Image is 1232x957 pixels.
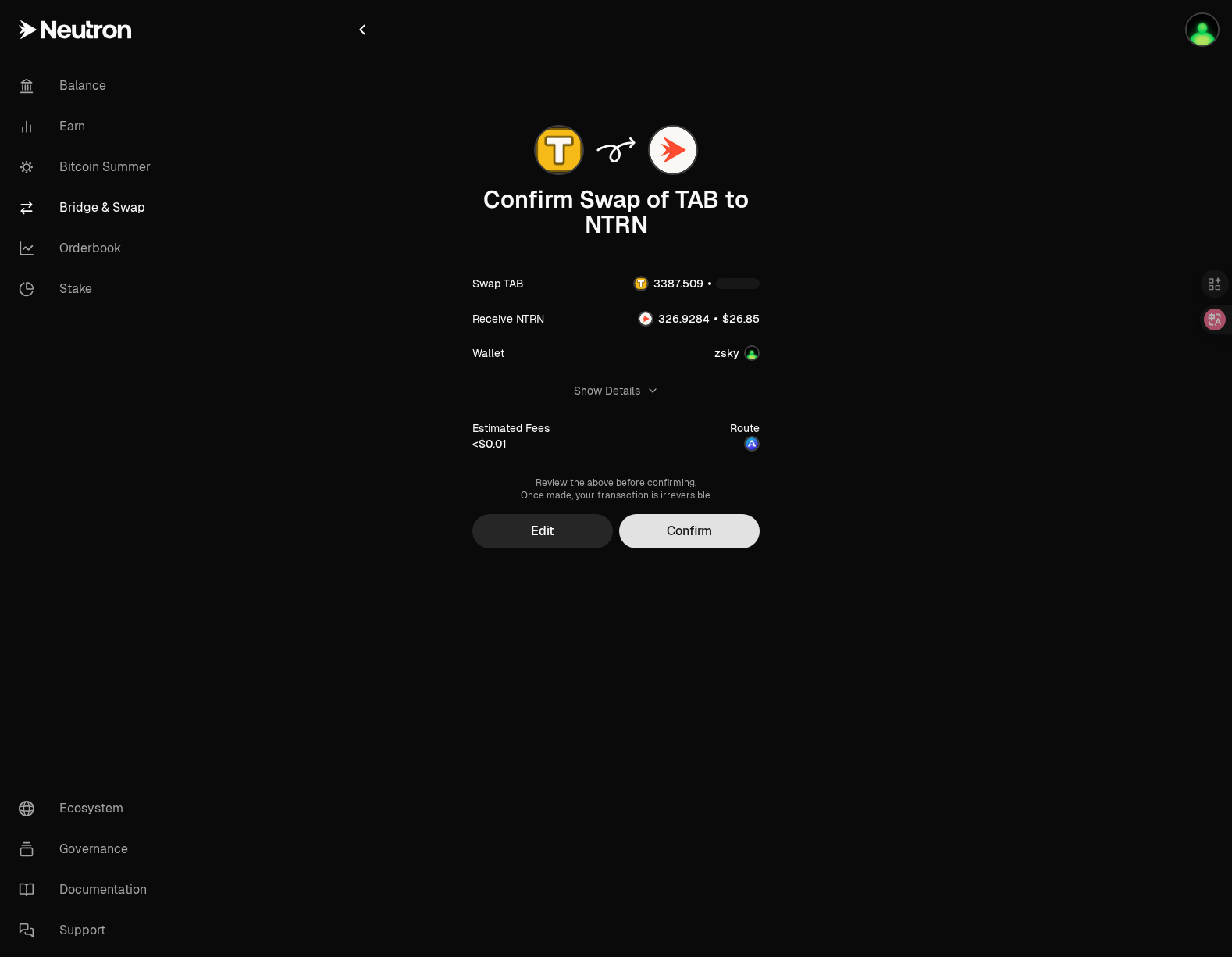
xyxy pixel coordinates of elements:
[472,187,760,237] div: Confirm Swap of TAB to NTRN
[6,269,169,309] a: Stake
[472,436,507,452] div: <$0.01
[472,370,760,411] button: Show Details
[730,420,760,436] div: Route
[1187,14,1218,45] img: zsky
[6,870,169,910] a: Documentation
[6,147,169,187] a: Bitcoin Summer
[650,127,696,173] img: NTRN Logo
[6,788,169,829] a: Ecosystem
[6,187,169,228] a: Bridge & Swap
[536,127,582,173] img: TAB Logo
[746,347,758,359] img: Account Image
[6,106,169,147] a: Earn
[472,477,760,502] div: Review the above before confirming. Once made, your transaction is irreversible.
[472,420,550,436] div: Estimated Fees
[6,829,169,870] a: Governance
[472,345,504,361] div: Wallet
[714,345,760,361] button: zskyAccount Image
[639,312,652,325] img: NTRN Logo
[746,437,758,450] img: neutron-astroport logo
[472,311,544,327] div: Receive NTRN
[714,345,739,361] div: zsky
[6,228,169,269] a: Orderbook
[574,383,640,398] div: Show Details
[635,277,647,290] img: TAB Logo
[619,514,760,548] button: Confirm
[472,276,524,291] div: Swap TAB
[472,514,613,548] button: Edit
[6,910,169,951] a: Support
[6,66,169,106] a: Balance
